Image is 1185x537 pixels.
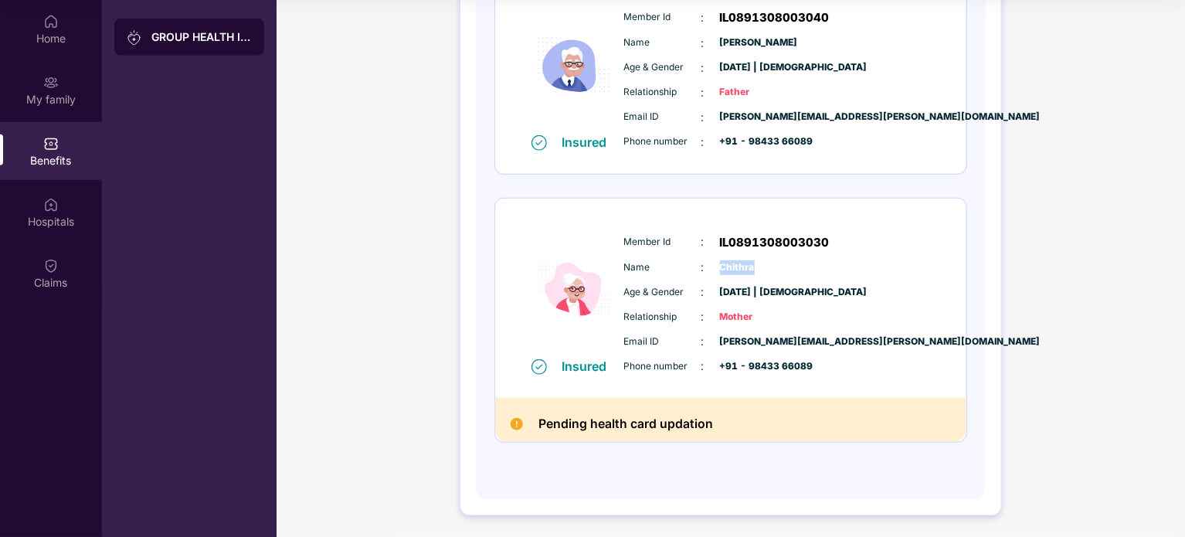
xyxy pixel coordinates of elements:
span: Age & Gender [624,285,701,300]
span: : [701,284,705,301]
span: Phone number [624,359,701,374]
span: Email ID [624,110,701,124]
span: : [701,59,705,76]
span: Email ID [624,335,701,349]
img: svg+xml;base64,PHN2ZyBpZD0iQmVuZWZpdHMiIHhtbG5zPSJodHRwOi8vd3d3LnczLm9yZy8yMDAwL3N2ZyIgd2lkdGg9Ij... [43,136,59,151]
img: svg+xml;base64,PHN2ZyB3aWR0aD0iMjAiIGhlaWdodD0iMjAiIHZpZXdCb3g9IjAgMCAyMCAyMCIgZmlsbD0ibm9uZSIgeG... [43,75,59,90]
span: [PERSON_NAME] [720,36,797,50]
span: Age & Gender [624,60,701,75]
span: +91 - 98433 66089 [720,134,797,149]
img: svg+xml;base64,PHN2ZyBpZD0iSG9tZSIgeG1sbnM9Imh0dHA6Ly93d3cudzMub3JnLzIwMDAvc3ZnIiB3aWR0aD0iMjAiIG... [43,14,59,29]
img: Pending [511,418,523,430]
div: GROUP HEALTH INSURANCE [151,29,252,45]
span: [DATE] | [DEMOGRAPHIC_DATA] [720,285,797,300]
img: svg+xml;base64,PHN2ZyB3aWR0aD0iMjAiIGhlaWdodD0iMjAiIHZpZXdCb3g9IjAgMCAyMCAyMCIgZmlsbD0ibm9uZSIgeG... [127,30,142,46]
span: +91 - 98433 66089 [720,359,797,374]
img: svg+xml;base64,PHN2ZyBpZD0iQ2xhaW0iIHhtbG5zPSJodHRwOi8vd3d3LnczLm9yZy8yMDAwL3N2ZyIgd2lkdGg9IjIwIi... [43,258,59,274]
span: Phone number [624,134,701,149]
span: : [701,35,705,52]
div: Insured [562,359,616,374]
span: Member Id [624,235,701,250]
span: Name [624,260,701,275]
h2: Pending health card updation [538,413,713,434]
span: : [701,84,705,101]
span: IL0891308003040 [720,8,830,27]
span: : [701,308,705,325]
img: icon [528,221,620,358]
span: : [701,109,705,126]
span: : [701,259,705,276]
span: [PERSON_NAME][EMAIL_ADDRESS][PERSON_NAME][DOMAIN_NAME] [720,110,797,124]
img: svg+xml;base64,PHN2ZyBpZD0iSG9zcGl0YWxzIiB4bWxucz0iaHR0cDovL3d3dy53My5vcmcvMjAwMC9zdmciIHdpZHRoPS... [43,197,59,212]
span: Name [624,36,701,50]
img: svg+xml;base64,PHN2ZyB4bWxucz0iaHR0cDovL3d3dy53My5vcmcvMjAwMC9zdmciIHdpZHRoPSIxNiIgaGVpZ2h0PSIxNi... [531,359,547,375]
span: Relationship [624,310,701,325]
span: : [701,134,705,151]
span: [DATE] | [DEMOGRAPHIC_DATA] [720,60,797,75]
span: : [701,333,705,350]
span: Member Id [624,10,701,25]
div: Insured [562,134,616,150]
span: : [701,358,705,375]
span: : [701,9,705,26]
span: Relationship [624,85,701,100]
img: svg+xml;base64,PHN2ZyB4bWxucz0iaHR0cDovL3d3dy53My5vcmcvMjAwMC9zdmciIHdpZHRoPSIxNiIgaGVpZ2h0PSIxNi... [531,135,547,151]
span: [PERSON_NAME][EMAIL_ADDRESS][PERSON_NAME][DOMAIN_NAME] [720,335,797,349]
span: Father [720,85,797,100]
span: Chithra [720,260,797,275]
span: Mother [720,310,797,325]
span: IL0891308003030 [720,233,830,252]
span: : [701,233,705,250]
